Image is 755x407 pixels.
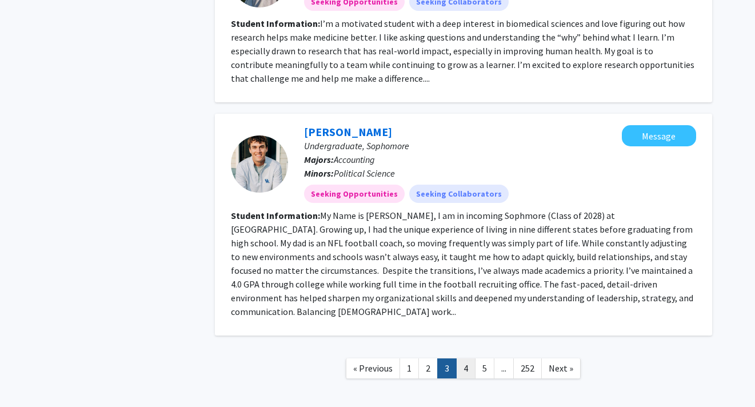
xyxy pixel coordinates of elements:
mat-chip: Seeking Opportunities [304,185,405,203]
span: ... [501,362,506,374]
span: Accounting [334,154,375,165]
fg-read-more: I’m a motivated student with a deep interest in biomedical sciences and love figuring out how res... [231,18,694,84]
a: Next [541,358,581,378]
span: « Previous [353,362,393,374]
b: Minors: [304,167,334,179]
a: 1 [400,358,419,378]
a: 4 [456,358,476,378]
b: Student Information: [231,18,320,29]
fg-read-more: My Name is [PERSON_NAME], I am in incoming Sophmore (Class of 2028) at [GEOGRAPHIC_DATA]. Growing... [231,210,693,317]
mat-chip: Seeking Collaborators [409,185,509,203]
button: Message Dawson Eliot [622,125,696,146]
b: Majors: [304,154,334,165]
a: Previous [346,358,400,378]
a: 2 [418,358,438,378]
a: 5 [475,358,494,378]
b: Student Information: [231,210,320,221]
span: Political Science [334,167,395,179]
a: 3 [437,358,457,378]
a: [PERSON_NAME] [304,125,392,139]
iframe: Chat [9,356,49,398]
span: Undergraduate, Sophomore [304,140,409,151]
nav: Page navigation [215,347,712,393]
a: 252 [513,358,542,378]
span: Next » [549,362,573,374]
